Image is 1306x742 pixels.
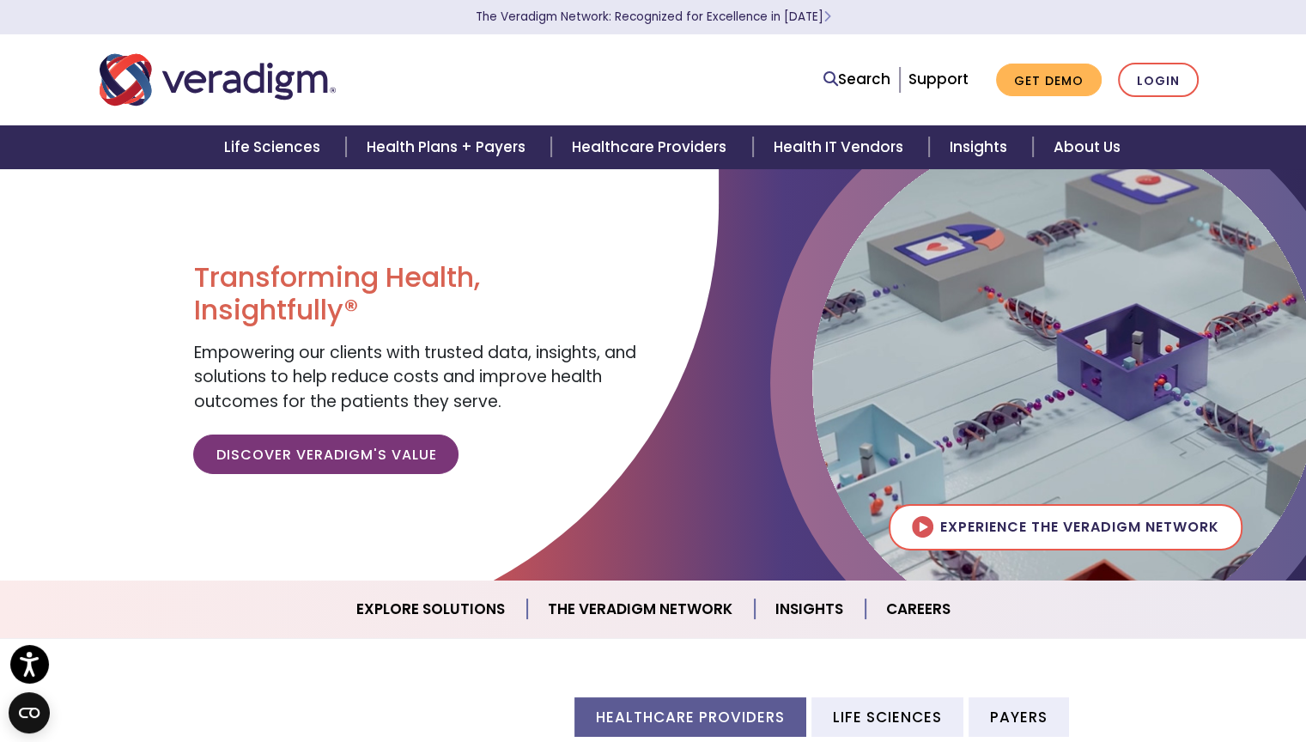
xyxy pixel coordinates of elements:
[929,125,1033,169] a: Insights
[753,125,929,169] a: Health IT Vendors
[346,125,551,169] a: Health Plans + Payers
[1033,125,1141,169] a: About Us
[193,435,459,474] a: Discover Veradigm's Value
[823,68,890,91] a: Search
[336,587,527,631] a: Explore Solutions
[811,697,963,736] li: Life Sciences
[193,261,640,327] h1: Transforming Health, Insightfully®
[969,697,1069,736] li: Payers
[476,9,831,25] a: The Veradigm Network: Recognized for Excellence in [DATE]Learn More
[574,697,806,736] li: Healthcare Providers
[203,125,346,169] a: Life Sciences
[100,52,336,108] img: Veradigm logo
[193,341,635,413] span: Empowering our clients with trusted data, insights, and solutions to help reduce costs and improv...
[908,69,969,89] a: Support
[866,587,971,631] a: Careers
[996,64,1102,97] a: Get Demo
[755,587,866,631] a: Insights
[823,9,831,25] span: Learn More
[977,619,1285,721] iframe: Drift Chat Widget
[1118,63,1199,98] a: Login
[527,587,755,631] a: The Veradigm Network
[9,692,50,733] button: Open CMP widget
[551,125,752,169] a: Healthcare Providers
